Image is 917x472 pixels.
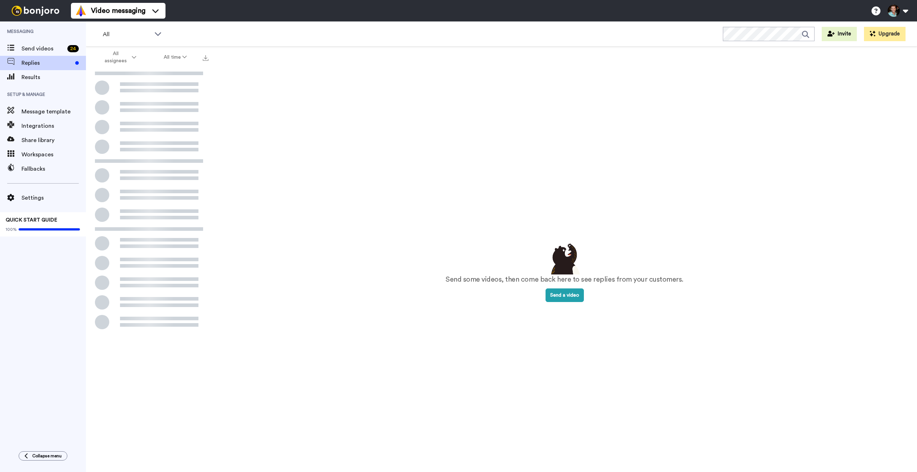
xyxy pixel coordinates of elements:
[91,6,145,16] span: Video messaging
[21,59,72,67] span: Replies
[9,6,62,16] img: bj-logo-header-white.svg
[21,194,86,202] span: Settings
[6,227,17,232] span: 100%
[203,55,208,61] img: export.svg
[101,50,130,64] span: All assignees
[150,51,201,64] button: All time
[87,47,150,67] button: All assignees
[21,44,64,53] span: Send videos
[201,52,211,63] button: Export all results that match these filters now.
[21,150,86,159] span: Workspaces
[21,165,86,173] span: Fallbacks
[6,218,57,223] span: QUICK START GUIDE
[21,136,86,145] span: Share library
[19,451,67,461] button: Collapse menu
[546,293,584,298] a: Send a video
[103,30,151,39] span: All
[21,73,86,82] span: Results
[67,45,79,52] div: 24
[546,288,584,302] button: Send a video
[446,274,683,285] p: Send some videos, then come back here to see replies from your customers.
[547,242,582,274] img: results-emptystates.png
[21,122,86,130] span: Integrations
[32,453,62,459] span: Collapse menu
[822,27,857,41] button: Invite
[864,27,906,41] button: Upgrade
[75,5,87,16] img: vm-color.svg
[21,107,86,116] span: Message template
